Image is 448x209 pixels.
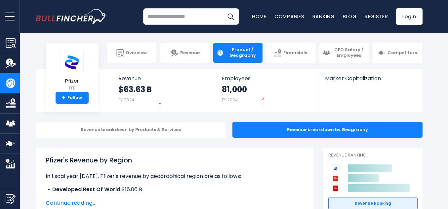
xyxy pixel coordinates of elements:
[312,13,335,20] a: Ranking
[266,43,315,63] a: Financials
[46,193,304,201] li: $8.88 B
[56,92,89,104] a: +Follow
[252,13,266,20] a: Home
[396,8,423,25] a: Login
[60,51,84,92] a: Pfizer PFE
[232,122,423,138] div: Revenue breakdown by Geography
[343,13,357,20] a: Blog
[325,75,415,82] span: Market Capitalization
[373,43,423,63] a: Competitors
[62,95,65,101] strong: +
[36,9,107,24] img: bullfincher logo
[61,85,84,91] small: PFE
[222,97,238,103] small: FY 2024
[112,69,215,112] a: Revenue $63.63 B FY 2024
[180,50,200,56] span: Revenue
[332,164,340,172] img: Pfizer competitors logo
[213,43,263,63] a: Product / Geography
[226,47,260,58] span: Product / Geography
[215,69,318,112] a: Employees 81,000 FY 2024
[46,172,304,180] p: In fiscal year [DATE], Pfizer's revenue by geographical region are as follows:
[46,199,304,207] span: Continue reading...
[283,50,307,56] span: Financials
[46,186,304,193] li: $16.06 B
[126,50,147,56] span: Overview
[387,50,417,56] span: Competitors
[328,153,418,158] p: Revenue Ranking
[160,43,210,63] a: Revenue
[222,84,247,94] strong: 81,000
[36,9,107,24] a: Go to homepage
[61,78,84,84] span: Pfizer
[332,184,340,192] img: Johnson & Johnson competitors logo
[36,122,226,138] div: Revenue breakdown by Products & Services
[118,75,209,82] span: Revenue
[52,186,122,193] b: Developed Rest Of World:
[365,13,388,20] a: Register
[222,75,311,82] span: Employees
[107,43,157,63] a: Overview
[52,193,102,201] b: Emerging Markets:
[274,13,305,20] a: Companies
[118,97,134,103] small: FY 2024
[318,69,422,93] a: Market Capitalization
[319,43,369,63] a: CEO Salary / Employees
[332,47,366,58] span: CEO Salary / Employees
[46,155,304,165] h1: Pfizer's Revenue by Region
[223,8,239,25] button: Search
[118,84,152,94] strong: $63.63 B
[332,174,340,182] img: Eli Lilly and Company competitors logo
